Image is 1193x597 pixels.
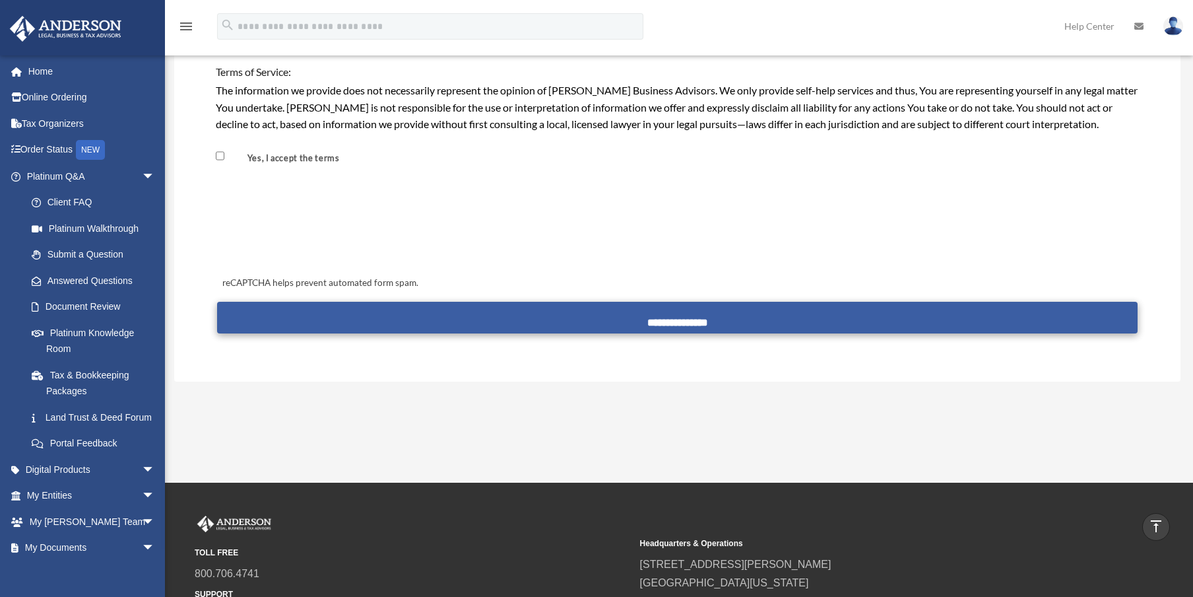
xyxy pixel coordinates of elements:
[9,58,175,85] a: Home
[9,110,175,137] a: Tax Organizers
[142,456,168,483] span: arrow_drop_down
[9,163,175,190] a: Platinum Q&Aarrow_drop_down
[18,362,175,404] a: Tax & Bookkeeping Packages
[1163,17,1183,36] img: User Pic
[18,242,175,268] a: Submit a Question
[1142,513,1170,541] a: vertical_align_top
[220,18,235,32] i: search
[142,535,168,562] span: arrow_drop_down
[216,65,1139,79] h4: Terms of Service:
[6,16,125,42] img: Anderson Advisors Platinum Portal
[195,568,259,579] a: 800.706.4741
[18,320,175,362] a: Platinum Knowledge Room
[9,137,175,164] a: Order StatusNEW
[9,509,175,535] a: My [PERSON_NAME] Teamarrow_drop_down
[9,483,175,509] a: My Entitiesarrow_drop_down
[142,163,168,190] span: arrow_drop_down
[640,537,1076,551] small: Headquarters & Operations
[216,82,1139,133] div: The information we provide does not necessarily represent the opinion of [PERSON_NAME] Business A...
[18,190,175,216] a: Client FAQ
[218,197,419,249] iframe: reCAPTCHA
[18,404,175,431] a: Land Trust & Deed Forum
[9,85,175,111] a: Online Ordering
[1148,518,1164,534] i: vertical_align_top
[195,546,631,560] small: TOLL FREE
[76,140,105,160] div: NEW
[217,275,1138,291] div: reCAPTCHA helps prevent automated form spam.
[142,483,168,510] span: arrow_drop_down
[9,456,175,483] a: Digital Productsarrow_drop_down
[195,516,274,533] img: Anderson Advisors Platinum Portal
[9,535,175,561] a: My Documentsarrow_drop_down
[18,431,175,457] a: Portal Feedback
[227,152,344,164] label: Yes, I accept the terms
[178,18,194,34] i: menu
[18,215,175,242] a: Platinum Walkthrough
[640,577,809,588] a: [GEOGRAPHIC_DATA][US_STATE]
[178,23,194,34] a: menu
[18,294,168,320] a: Document Review
[640,559,831,570] a: [STREET_ADDRESS][PERSON_NAME]
[18,267,175,294] a: Answered Questions
[142,509,168,536] span: arrow_drop_down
